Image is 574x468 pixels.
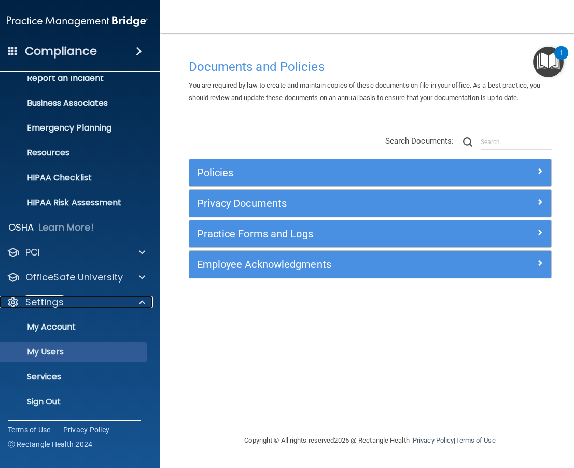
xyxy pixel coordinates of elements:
a: Terms of Use [455,436,495,444]
p: My Account [1,322,143,332]
h5: Policies [197,167,453,178]
a: Practice Forms and Logs [197,225,543,242]
a: Policies [197,164,543,181]
p: Report an Incident [1,73,143,83]
div: 1 [559,53,563,66]
p: Resources [1,148,143,158]
input: Search [481,134,552,150]
p: Business Associates [1,98,143,108]
p: OfficeSafe University [25,271,123,283]
p: OSHA [8,221,34,234]
p: Sign Out [1,396,143,407]
div: Copyright © All rights reserved 2025 @ Rectangle Health | | [181,424,559,457]
a: PCI [7,246,145,259]
a: Terms of Use [8,424,51,435]
a: Employee Acknowledgments [197,256,543,273]
button: Open Resource Center, 1 new notification [533,47,564,77]
a: OfficeSafe University [7,271,145,283]
p: HIPAA Risk Assessment [1,197,143,208]
a: Privacy Documents [197,195,543,211]
h5: Privacy Documents [197,197,453,209]
img: PMB logo [7,11,148,32]
p: Emergency Planning [1,123,143,133]
span: Ⓒ Rectangle Health 2024 [8,439,93,449]
p: PCI [25,246,40,259]
a: Privacy Policy [413,436,454,444]
p: My Users [1,347,143,357]
a: Settings [7,296,145,308]
span: You are required by law to create and maintain copies of these documents on file in your office. ... [189,81,541,102]
p: Learn More! [39,221,94,234]
p: Services [1,372,143,382]
h4: Documents and Policies [189,60,552,74]
p: HIPAA Checklist [1,173,143,183]
img: ic-search.3b580494.png [463,137,472,147]
h4: Compliance [25,44,97,59]
a: Privacy Policy [63,424,110,435]
iframe: Drift Widget Chat Controller [395,394,562,436]
h5: Practice Forms and Logs [197,228,453,239]
span: Search Documents: [385,136,454,146]
h5: Employee Acknowledgments [197,259,453,270]
p: Settings [25,296,64,308]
